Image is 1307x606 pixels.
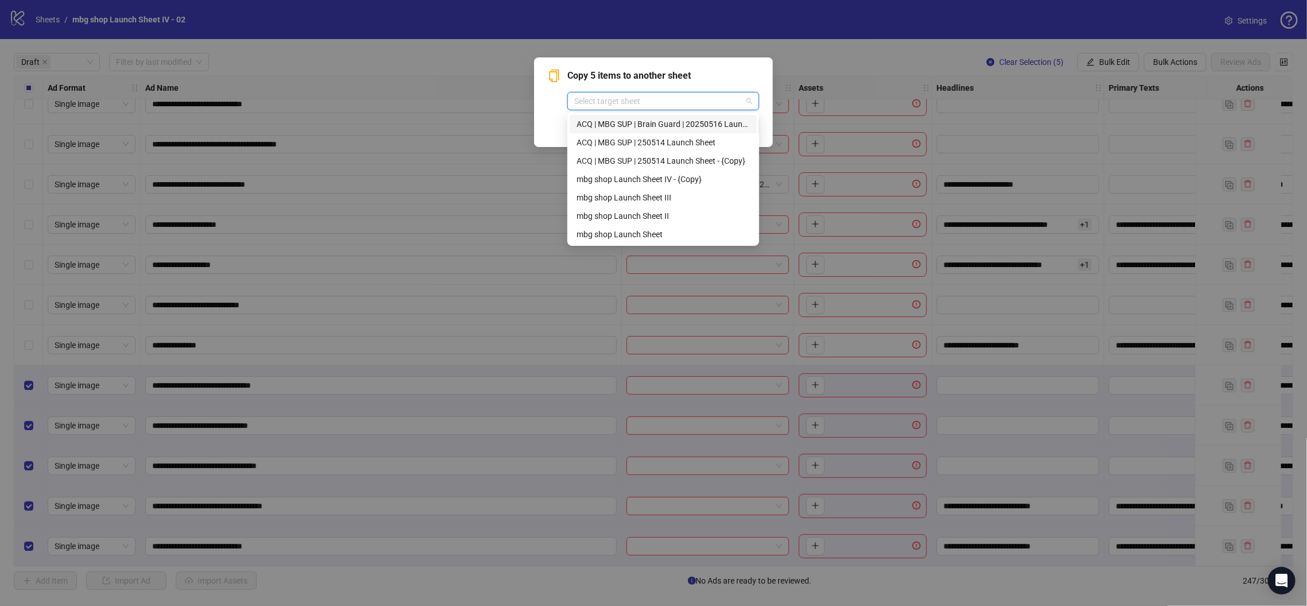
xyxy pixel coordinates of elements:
[570,133,757,152] div: ACQ | MBG SUP | 250514 Launch Sheet
[570,225,757,244] div: mbg shop Launch Sheet
[570,115,757,133] div: ACQ | MBG SUP | Brain Guard | 20250516 Launch Sheet
[570,170,757,188] div: mbg shop Launch Sheet IV - {Copy}
[570,152,757,170] div: ACQ | MBG SUP | 250514 Launch Sheet - {Copy}
[577,191,750,204] div: mbg shop Launch Sheet III
[1268,567,1296,595] div: Open Intercom Messenger
[577,136,750,149] div: ACQ | MBG SUP | 250514 Launch Sheet
[577,228,750,241] div: mbg shop Launch Sheet
[577,173,750,186] div: mbg shop Launch Sheet IV - {Copy}
[577,155,750,167] div: ACQ | MBG SUP | 250514 Launch Sheet - {Copy}
[570,207,757,225] div: mbg shop Launch Sheet II
[548,70,560,82] span: copy
[577,210,750,222] div: mbg shop Launch Sheet II
[570,188,757,207] div: mbg shop Launch Sheet III
[577,118,750,130] div: ACQ | MBG SUP | Brain Guard | 20250516 Launch Sheet
[567,69,759,83] span: Copy 5 items to another sheet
